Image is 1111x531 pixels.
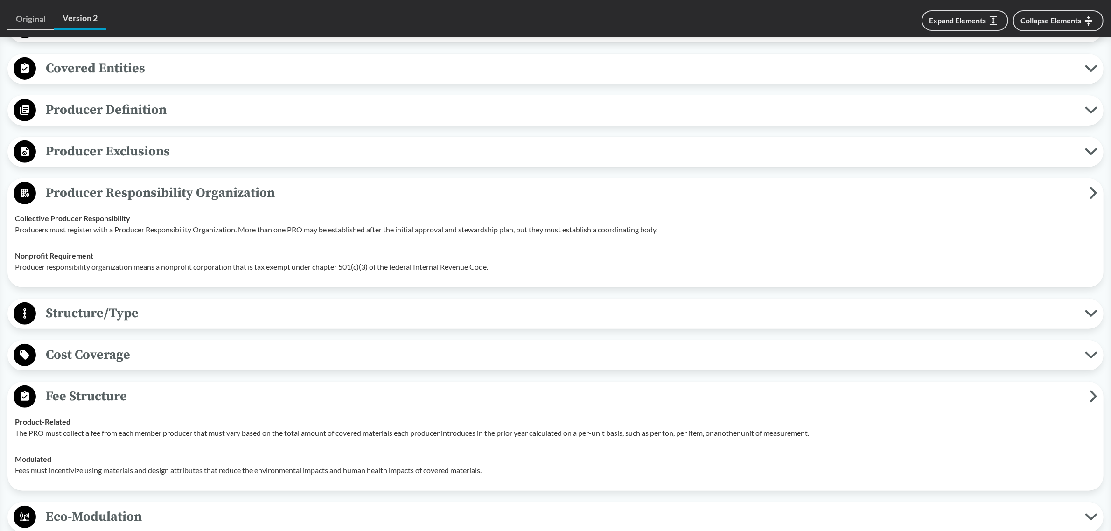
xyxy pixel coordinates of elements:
[1013,10,1104,31] button: Collapse Elements
[36,182,1090,203] span: Producer Responsibility Organization
[11,343,1100,367] button: Cost Coverage
[15,454,51,463] strong: Modulated
[36,344,1085,365] span: Cost Coverage
[36,506,1085,527] span: Eco-Modulation
[15,224,1096,235] p: Producers must register with a Producer Responsibility Organization. More than one PRO may be est...
[11,98,1100,122] button: Producer Definition
[11,505,1100,529] button: Eco-Modulation
[36,58,1085,79] span: Covered Entities
[36,386,1090,407] span: Fee Structure
[7,8,54,30] a: Original
[922,10,1008,31] button: Expand Elements
[15,427,1096,439] p: The PRO must collect a fee from each member producer that must vary based on the total amount of ...
[54,7,106,30] a: Version 2
[11,182,1100,205] button: Producer Responsibility Organization
[15,251,93,260] strong: Nonprofit Requirement
[15,214,130,223] strong: Collective Producer Responsibility
[11,57,1100,81] button: Covered Entities
[11,302,1100,326] button: Structure/Type
[15,261,1096,272] p: Producer responsibility organization means a nonprofit corporation that is tax exempt under chapt...
[11,385,1100,409] button: Fee Structure
[36,99,1085,120] span: Producer Definition
[15,465,1096,476] p: Fees must incentivize using materials and design attributes that reduce the environmental impacts...
[11,140,1100,164] button: Producer Exclusions
[36,141,1085,162] span: Producer Exclusions
[15,417,70,426] strong: Product-Related
[36,303,1085,324] span: Structure/Type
